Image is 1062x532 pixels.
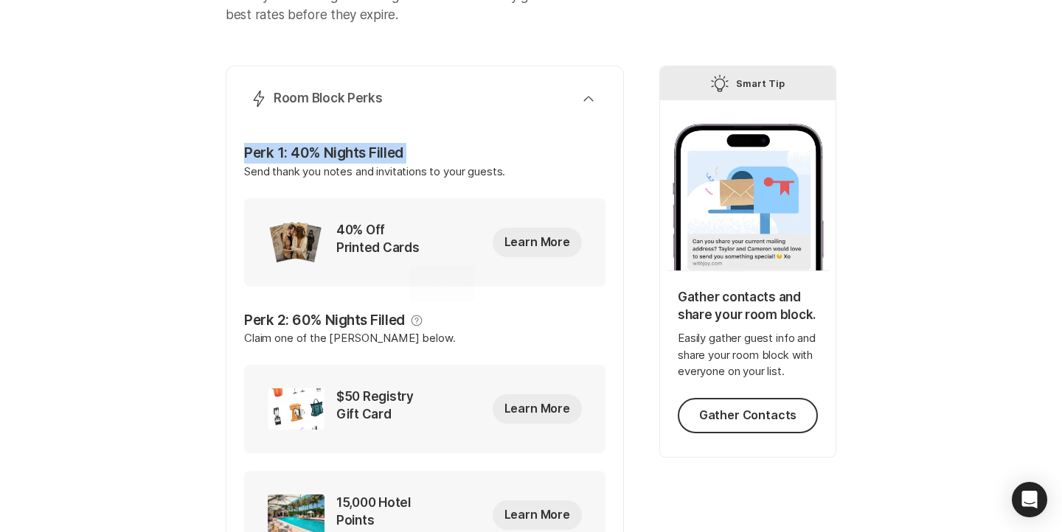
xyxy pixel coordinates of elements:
[244,143,605,164] p: Perk 1: 40% Nights Filled
[678,289,818,324] p: Gather contacts and share your room block.
[244,84,605,113] button: Room Block Perks
[336,222,423,263] p: 40% Off Printed Cards
[678,330,818,380] p: Easily gather guest info and share your room block with everyone on your list.
[268,222,324,263] img: incentive
[417,292,468,296] a: More Info
[678,398,818,433] button: Gather Contacts
[244,330,605,365] p: Claim one of the [PERSON_NAME] below.
[336,388,423,430] p: $50 Registry Gift Card
[736,74,785,92] p: Smart Tip
[417,271,468,292] p: Available for room blocks at [GEOGRAPHIC_DATA], [GEOGRAPHIC_DATA], [GEOGRAPHIC_DATA], or Wyndham ...
[493,394,582,424] button: Learn More
[244,310,405,331] p: Perk 2: 60% Nights Filled
[493,500,582,530] button: Learn More
[268,388,324,430] img: incentive
[1012,482,1047,517] div: Open Intercom Messenger
[244,164,605,198] p: Send thank you notes and invitations to your guests.
[274,90,383,108] p: Room Block Perks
